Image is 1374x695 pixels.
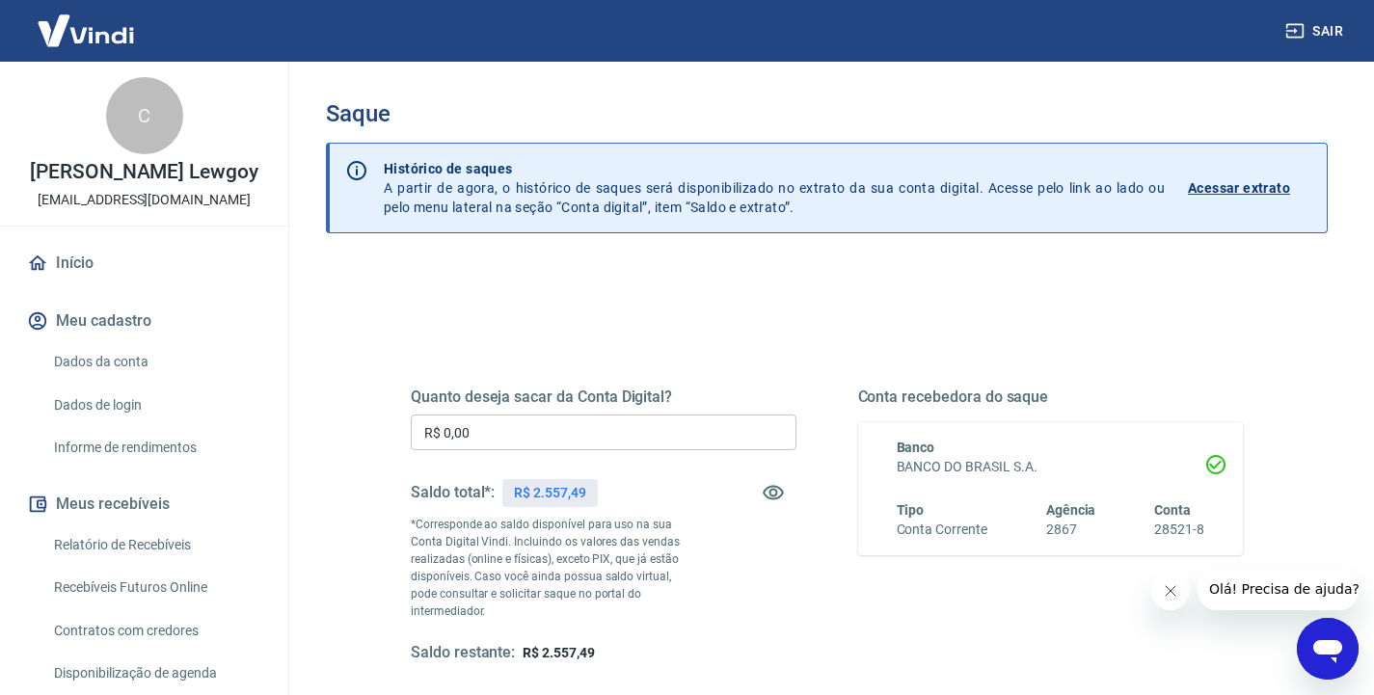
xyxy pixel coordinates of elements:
p: *Corresponde ao saldo disponível para uso na sua Conta Digital Vindi. Incluindo os valores das ve... [411,516,700,620]
a: Acessar extrato [1188,159,1311,217]
span: Conta [1154,502,1191,518]
iframe: Mensagem da empresa [1198,568,1359,610]
h5: Quanto deseja sacar da Conta Digital? [411,388,796,407]
a: Dados de login [46,386,265,425]
span: Banco [897,440,935,455]
button: Meu cadastro [23,300,265,342]
h5: Conta recebedora do saque [858,388,1244,407]
iframe: Botão para abrir a janela de mensagens [1297,618,1359,680]
p: Histórico de saques [384,159,1165,178]
a: Disponibilização de agenda [46,654,265,693]
h6: 2867 [1046,520,1096,540]
a: Dados da conta [46,342,265,382]
a: Contratos com credores [46,611,265,651]
span: Olá! Precisa de ajuda? [12,13,162,29]
a: Informe de rendimentos [46,428,265,468]
p: [PERSON_NAME] Lewgoy [30,162,258,182]
img: Vindi [23,1,148,60]
h5: Saldo total*: [411,483,495,502]
h6: Conta Corrente [897,520,987,540]
h5: Saldo restante: [411,643,515,663]
p: Acessar extrato [1188,178,1290,198]
p: [EMAIL_ADDRESS][DOMAIN_NAME] [38,190,251,210]
p: A partir de agora, o histórico de saques será disponibilizado no extrato da sua conta digital. Ac... [384,159,1165,217]
a: Relatório de Recebíveis [46,525,265,565]
button: Sair [1281,13,1351,49]
a: Início [23,242,265,284]
div: C [106,77,183,154]
p: R$ 2.557,49 [514,483,585,503]
span: Agência [1046,502,1096,518]
iframe: Fechar mensagem [1151,572,1190,610]
h3: Saque [326,100,1328,127]
span: Tipo [897,502,925,518]
a: Recebíveis Futuros Online [46,568,265,607]
span: R$ 2.557,49 [523,645,594,660]
h6: 28521-8 [1154,520,1204,540]
h6: BANCO DO BRASIL S.A. [897,457,1205,477]
button: Meus recebíveis [23,483,265,525]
